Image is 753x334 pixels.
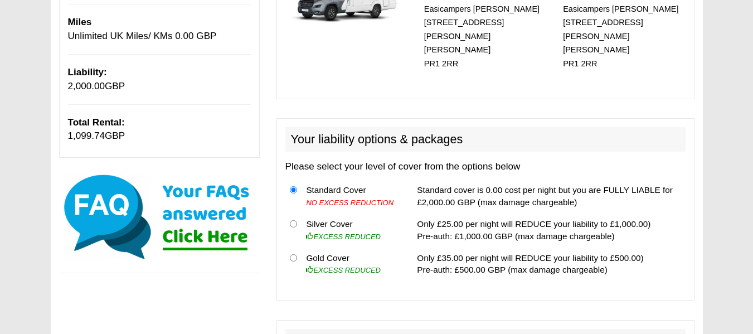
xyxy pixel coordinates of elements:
[306,233,381,241] i: EXCESS REDUCED
[68,117,125,128] b: Total Rental:
[68,66,251,93] p: GBP
[306,266,381,274] i: EXCESS REDUCED
[412,180,685,214] td: Standard cover is 0.00 cost per night but you are FULLY LIABLE for £2,000.00 GBP (max damage char...
[68,130,105,141] span: 1,099.74
[285,160,686,173] p: Please select your level of cover from the options below
[68,81,105,91] span: 2,000.00
[285,127,686,152] h2: Your liability options & packages
[68,17,92,27] b: Miles
[302,180,401,214] td: Standard Cover
[68,16,251,43] p: Unlimited UK Miles/ KMs 0.00 GBP
[302,213,401,247] td: Silver Cover
[59,172,260,262] img: Click here for our most common FAQs
[68,116,251,143] p: GBP
[412,247,685,280] td: Only £35.00 per night will REDUCE your liability to £500.00) Pre-auth: £500.00 GBP (max damage ch...
[412,213,685,247] td: Only £25.00 per night will REDUCE your liability to £1,000.00) Pre-auth: £1,000.00 GBP (max damag...
[302,247,401,280] td: Gold Cover
[68,67,107,78] b: Liability:
[306,199,393,207] i: NO EXCESS REDUCTION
